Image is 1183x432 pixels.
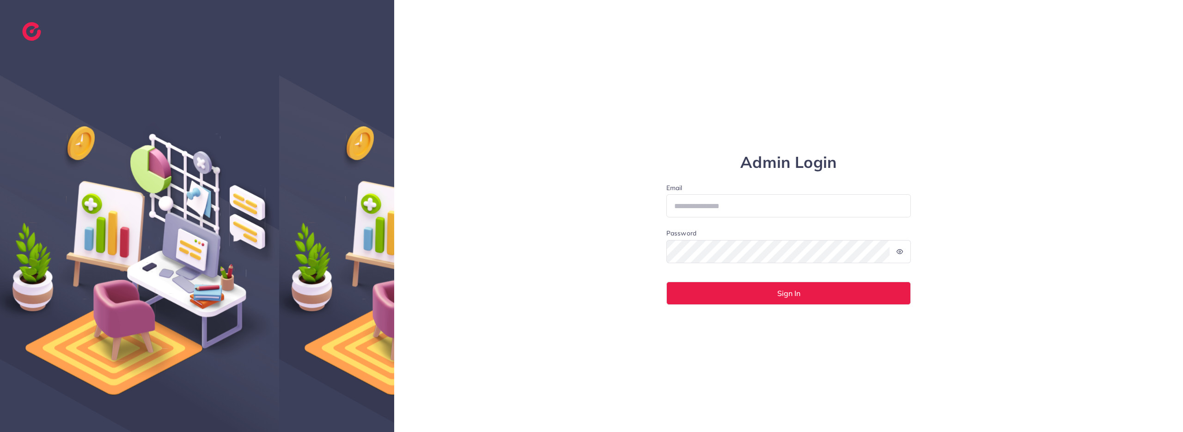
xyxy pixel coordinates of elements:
[666,183,911,192] label: Email
[666,282,911,305] button: Sign In
[666,153,911,172] h1: Admin Login
[22,22,41,41] img: logo
[777,290,800,297] span: Sign In
[666,228,696,238] label: Password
